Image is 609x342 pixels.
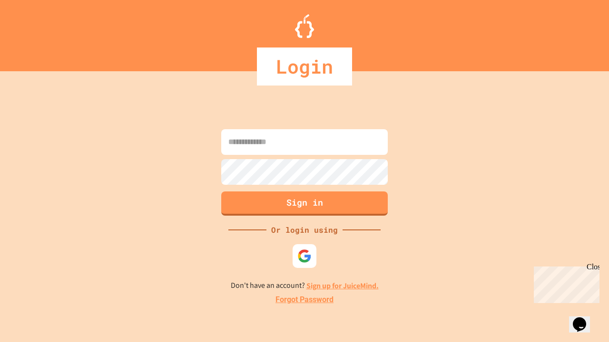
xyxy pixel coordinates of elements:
iframe: chat widget [569,304,599,332]
img: google-icon.svg [297,249,312,263]
div: Chat with us now!Close [4,4,66,60]
div: Login [257,47,352,85]
img: Logo.svg [295,14,314,38]
button: Sign in [221,191,388,216]
p: Don't have an account? [231,280,379,292]
a: Sign up for JuiceMind. [306,281,379,291]
div: Or login using [266,224,343,236]
iframe: chat widget [530,263,599,303]
a: Forgot Password [275,294,334,305]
